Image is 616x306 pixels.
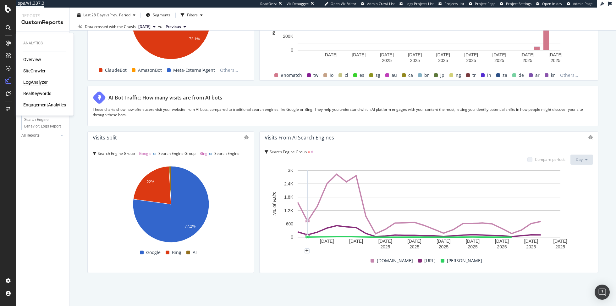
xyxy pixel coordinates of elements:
text: 2025 [555,244,565,249]
span: Bing [200,151,207,156]
text: [DATE] [352,52,366,57]
div: Search Engine Behavior: Logs Report [24,116,61,130]
a: Logs Projects List [399,1,434,6]
div: bug [244,135,249,139]
span: Admin Page [573,1,592,6]
a: Project Settings [500,1,531,6]
text: 22% [147,180,154,184]
button: Previous [163,23,189,31]
span: Projects List [444,1,464,6]
span: br [424,71,429,79]
text: [DATE] [466,239,480,244]
span: sg [376,71,380,79]
text: [DATE] [495,239,509,244]
div: AI Bot Traffic: How many visits are from AI bots [108,94,222,101]
span: Search Engine Group [158,151,195,156]
span: kr [551,71,555,79]
text: [DATE] [524,239,538,244]
span: Segments [153,12,170,18]
text: [DATE] [349,239,363,244]
span: za [503,71,507,79]
text: [DATE] [492,52,506,57]
span: Day [576,157,583,162]
div: Compare periods [535,157,565,162]
text: [DATE] [320,239,334,244]
div: Filters [187,12,198,18]
button: Filters [178,10,205,20]
span: [URL] [424,257,436,264]
span: cl [345,71,348,79]
span: #nomatch [281,71,302,79]
text: 2025 [526,244,536,249]
text: 1.8K [284,195,294,200]
span: Previous [166,24,181,30]
div: plus [305,248,310,253]
text: 2025 [466,58,476,63]
button: [DATE] [136,23,158,31]
span: AI [108,160,111,165]
span: au [392,71,397,79]
a: Admin Crawl List [361,1,395,6]
span: or [153,151,157,156]
button: Day [570,155,593,165]
a: EngagementAnalytics [23,102,66,108]
text: [DATE] [324,52,338,57]
span: es [360,71,364,79]
a: LogAnalyzer [23,79,48,85]
span: Search Engine Group [270,149,307,155]
a: Overview [23,56,41,63]
div: Visits Split [93,134,117,141]
span: Others... [217,66,241,74]
text: [DATE] [549,52,563,57]
span: Google [146,249,161,256]
a: RealKeywords [23,90,51,97]
text: 0 [291,48,294,53]
span: [PERSON_NAME] [447,257,482,264]
text: 2025 [382,58,392,63]
span: Bing [172,249,181,256]
span: io [330,71,333,79]
span: ca [408,71,413,79]
text: 2025 [468,244,478,249]
span: = [308,149,310,155]
span: Meta-ExternalAgent [173,66,215,74]
span: AI [193,249,197,256]
span: tr [472,71,476,79]
text: [DATE] [436,52,450,57]
div: Data crossed with the Crawls [85,24,136,30]
div: CustomReports [21,19,64,26]
svg: A chart. [265,167,593,251]
span: = [136,151,138,156]
text: [DATE] [408,52,422,57]
text: 1.2K [284,208,294,213]
a: Open in dev [536,1,562,6]
a: SiteCrawler [23,68,46,74]
div: AI Bot Traffic: How many visits are from AI botsThese charts show how often users visit your webs... [87,86,598,126]
span: AI [311,149,314,155]
span: ng [456,71,461,79]
button: Last 28 DaysvsPrev. Period [75,10,138,20]
span: vs [158,24,163,29]
div: A chart. [93,163,249,248]
text: 77.2% [185,224,195,229]
span: ar [535,71,540,79]
a: Project Page [469,1,495,6]
p: These charts show how often users visit your website from AI bots, compared to traditional search... [93,107,593,117]
text: [DATE] [378,239,392,244]
text: 2025 [551,58,560,63]
div: bug [588,135,593,139]
div: Viz Debugger: [287,1,309,6]
text: [DATE] [437,239,451,244]
text: [DATE] [520,52,534,57]
span: [DOMAIN_NAME] [377,257,413,264]
text: 2025 [381,244,390,249]
a: Search Engine Behavior: Logs Report [24,116,65,130]
button: Segments [143,10,173,20]
span: vs Prev. Period [106,12,130,18]
span: = [105,160,107,165]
